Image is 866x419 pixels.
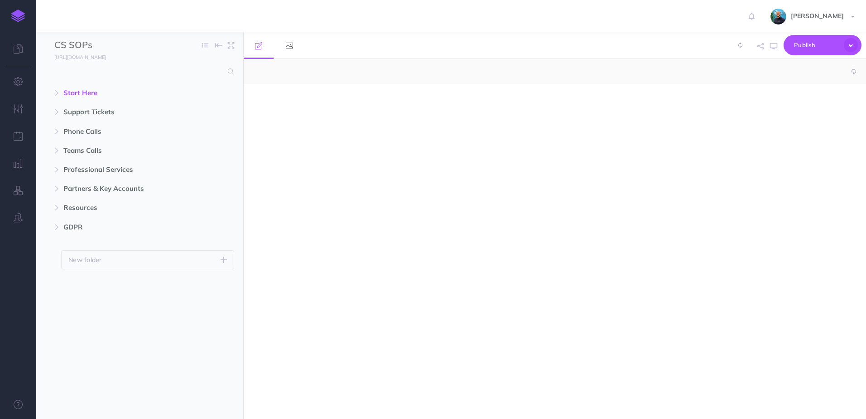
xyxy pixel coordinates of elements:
[770,9,786,24] img: 925838e575eb33ea1a1ca055db7b09b0.jpg
[63,222,178,233] span: GDPR
[68,255,102,265] p: New folder
[286,42,293,49] i: Media Library
[63,145,178,156] span: Teams Calls
[63,88,178,98] span: Start Here
[794,38,839,52] span: Publish
[63,107,178,117] span: Support Tickets
[54,63,222,80] input: Search
[14,44,23,54] i: Docs
[14,104,23,113] i: Customization
[11,10,25,22] img: logo-mark.svg
[786,12,848,20] span: [PERSON_NAME]
[63,202,178,213] span: Resources
[255,42,262,49] i: Edit
[215,39,222,52] i: Hide page manager
[14,186,23,195] i: Integrations
[63,126,178,137] span: Phone Calls
[784,35,861,55] button: Publish
[14,77,23,86] i: Settings
[770,43,777,50] i: Preview
[14,132,23,141] i: History
[36,52,115,61] a: [URL][DOMAIN_NAME]
[202,42,208,49] i: Expand/Collapse
[54,39,161,52] input: Documentation Name
[63,164,178,175] span: Professional Services
[14,159,23,168] i: Analytics
[61,250,234,269] button: New folder
[14,400,23,409] i: Documentation
[228,42,234,49] i: Toggle distraction free mode
[63,183,178,194] span: Partners & Key Accounts
[738,41,742,49] span: Working...
[14,213,23,222] i: Team
[54,54,106,60] small: [URL][DOMAIN_NAME]
[757,43,764,49] i: Share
